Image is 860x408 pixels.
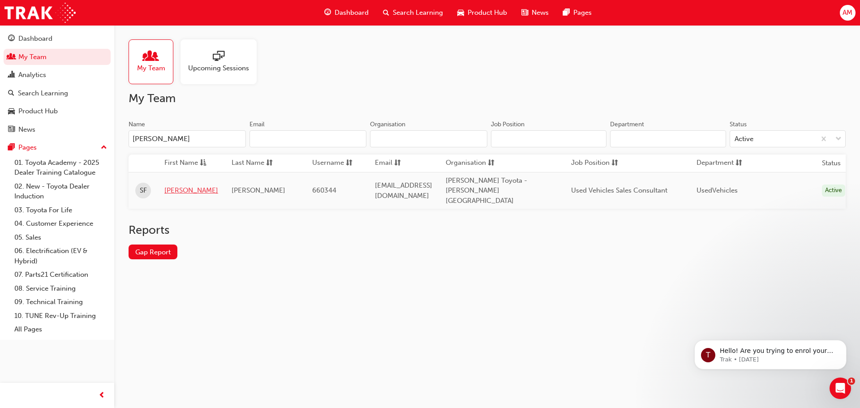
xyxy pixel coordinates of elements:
input: Name [129,130,246,147]
span: Email [375,158,392,169]
span: pages-icon [8,144,15,152]
h2: Reports [129,223,846,237]
span: search-icon [383,7,389,18]
div: Name [129,120,145,129]
span: car-icon [457,7,464,18]
p: Message from Trak, sent 1d ago [39,34,155,43]
span: car-icon [8,107,15,116]
a: My Team [4,49,111,65]
span: sorting-icon [394,158,401,169]
span: up-icon [101,142,107,154]
input: Organisation [370,130,487,147]
iframe: Intercom live chat [830,378,851,399]
span: Hello! Are you trying to enrol your staff in a face to face training session? Check out the video... [39,26,152,69]
input: Department [610,130,726,147]
a: 01. Toyota Academy - 2025 Dealer Training Catalogue [11,156,111,180]
span: 660344 [312,186,336,194]
div: Organisation [370,120,405,129]
span: Job Position [571,158,610,169]
a: 05. Sales [11,231,111,245]
a: 06. Electrification (EV & Hybrid) [11,244,111,268]
span: sessionType_ONLINE_URL-icon [213,51,224,63]
button: Organisationsorting-icon [446,158,495,169]
span: SF [140,185,147,196]
a: [PERSON_NAME] [164,185,218,196]
span: [PERSON_NAME] Toyota - [PERSON_NAME][GEOGRAPHIC_DATA] [446,176,527,205]
div: Search Learning [18,88,68,99]
a: 02. New - Toyota Dealer Induction [11,180,111,203]
span: people-icon [145,51,157,63]
button: Usernamesorting-icon [312,158,361,169]
span: UsedVehicles [697,186,738,194]
a: News [4,121,111,138]
button: Pages [4,139,111,156]
span: Username [312,158,344,169]
a: All Pages [11,322,111,336]
span: news-icon [8,126,15,134]
div: News [18,125,35,135]
a: My Team [129,39,181,84]
span: asc-icon [200,158,206,169]
span: Last Name [232,158,264,169]
button: Departmentsorting-icon [697,158,746,169]
a: Search Learning [4,85,111,102]
button: Job Positionsorting-icon [571,158,620,169]
a: Upcoming Sessions [181,39,264,84]
span: Organisation [446,158,486,169]
button: AM [840,5,856,21]
span: guage-icon [324,7,331,18]
a: 10. TUNE Rev-Up Training [11,309,111,323]
a: guage-iconDashboard [317,4,376,22]
a: 09. Technical Training [11,295,111,309]
span: News [532,8,549,18]
iframe: Intercom notifications message [681,321,860,384]
div: Pages [18,142,37,153]
input: Job Position [491,130,607,147]
div: Dashboard [18,34,52,44]
span: prev-icon [99,390,105,401]
span: Used Vehicles Sales Consultant [571,186,667,194]
span: guage-icon [8,35,15,43]
span: [PERSON_NAME] [232,186,285,194]
span: down-icon [835,133,842,145]
a: car-iconProduct Hub [450,4,514,22]
div: Email [249,120,265,129]
a: 08. Service Training [11,282,111,296]
a: 04. Customer Experience [11,217,111,231]
span: search-icon [8,90,14,98]
a: Product Hub [4,103,111,120]
span: Upcoming Sessions [188,63,249,73]
span: Department [697,158,734,169]
a: pages-iconPages [556,4,599,22]
a: Gap Report [129,245,177,259]
div: Analytics [18,70,46,80]
button: Emailsorting-icon [375,158,424,169]
input: Email [249,130,367,147]
a: 07. Parts21 Certification [11,268,111,282]
span: Search Learning [393,8,443,18]
span: AM [843,8,852,18]
button: Last Namesorting-icon [232,158,281,169]
span: Pages [573,8,592,18]
span: news-icon [521,7,528,18]
a: Analytics [4,67,111,83]
div: Status [730,120,747,129]
span: chart-icon [8,71,15,79]
div: Job Position [491,120,525,129]
a: news-iconNews [514,4,556,22]
button: First Nameasc-icon [164,158,214,169]
th: Status [822,158,841,168]
span: Dashboard [335,8,369,18]
span: sorting-icon [735,158,742,169]
a: Dashboard [4,30,111,47]
img: Trak [4,3,76,23]
span: First Name [164,158,198,169]
span: Product Hub [468,8,507,18]
button: DashboardMy TeamAnalyticsSearch LearningProduct HubNews [4,29,111,139]
span: sorting-icon [266,158,273,169]
span: pages-icon [563,7,570,18]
